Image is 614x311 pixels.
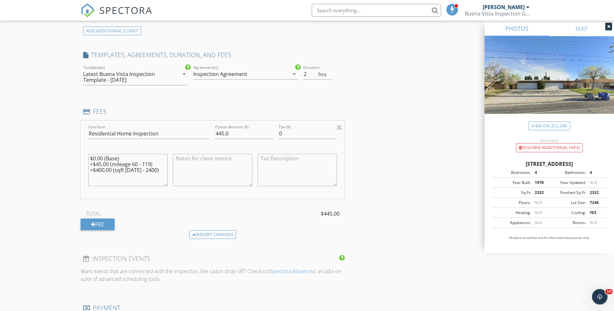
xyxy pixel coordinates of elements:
h4: INSPECTION EVENTS [83,254,342,263]
span: SPECTORA [99,3,152,17]
input: 0.0 [303,69,332,80]
iframe: Intercom live chat [592,289,608,305]
h4: FEES [83,107,342,116]
div: Lot Size: [549,200,586,206]
div: 1978 [531,180,549,186]
p: Want events that are connected with the inspection, like radon drop-off? Check out , an add-on su... [81,267,345,283]
div: 2332 [586,190,604,196]
a: Spectora Advanced [270,268,315,275]
div: Year Updated: [549,180,586,186]
div: Bedrooms: [494,170,531,176]
div: Inspection Agreement [193,71,247,77]
img: The Best Home Inspection Software - Spectora [81,3,95,17]
div: Floors: [494,200,531,206]
div: Appliances: [494,220,531,226]
div: Finished Sq Ft: [549,190,586,196]
div: YES [586,210,604,216]
div: Latest Buena Vista Inspection Template - [DATE] [83,71,170,83]
div: [PERSON_NAME] [483,4,525,10]
span: N/A [535,210,542,215]
i: arrow_drop_down [290,70,298,78]
p: All data is unverified and for informational purposes only. [492,236,606,240]
div: 4 [586,170,604,176]
div: Discard Additional info [516,143,583,152]
div: ADD ADDITIONAL client [83,27,141,35]
div: Sq Ft: [494,190,531,196]
div: Cooling: [549,210,586,216]
div: Fee [81,219,115,230]
div: Incorrect? [485,138,614,143]
a: SPECTORA [81,9,152,22]
span: hrs [318,72,327,77]
input: Search everything... [312,4,441,17]
a: View on Zillow [529,122,570,130]
img: streetview [485,36,614,129]
div: 2332 [531,190,549,196]
i: arrow_drop_down [180,70,188,78]
span: N/A [590,180,597,185]
div: Buena Vista Inspection Group [465,10,530,17]
a: MAP [549,21,614,36]
div: Rooms: [549,220,586,226]
span: N/A [535,200,542,205]
span: N/A [590,220,597,225]
span: N/A [535,220,542,225]
span: 10 [605,289,613,294]
div: Heating: [494,210,531,216]
div: Bathrooms: [549,170,586,176]
span: TOTAL: [86,210,102,218]
div: Year Built: [494,180,531,186]
a: PHOTOS [485,21,549,36]
div: 4 [531,170,549,176]
div: 7246 [586,200,604,206]
h4: TEMPLATES, AGREEMENTS, DURATION, AND FEES [83,51,342,59]
div: Revert changes [189,230,236,239]
div: [STREET_ADDRESS] [492,160,606,168]
span: $445.00 [321,210,340,218]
